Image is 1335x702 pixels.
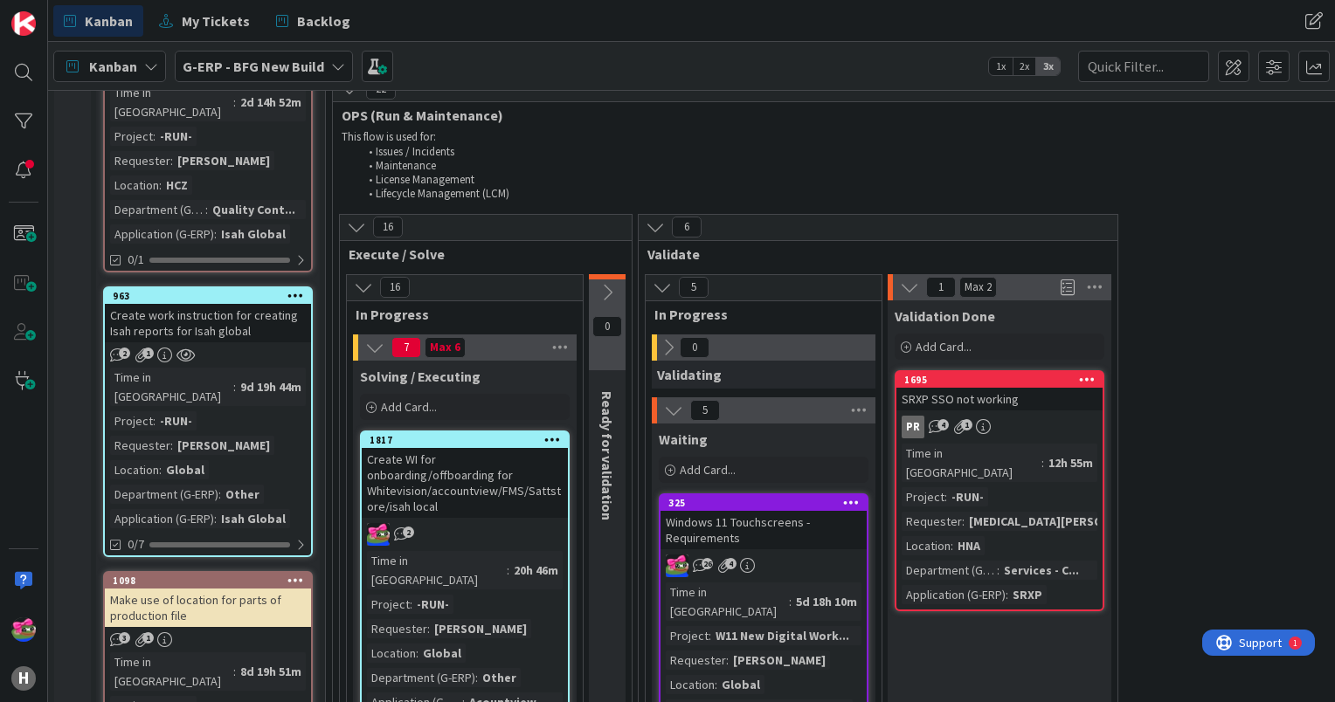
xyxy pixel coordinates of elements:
[902,444,1041,482] div: Time in [GEOGRAPHIC_DATA]
[666,650,726,670] div: Requester
[666,582,789,621] div: Time in [GEOGRAPHIC_DATA]
[902,416,924,438] div: PR
[380,277,410,298] span: 16
[182,10,250,31] span: My Tickets
[362,523,568,546] div: JK
[1013,58,1036,75] span: 2x
[661,511,867,549] div: Windows 11 Touchscreens - Requirements
[214,509,217,528] span: :
[598,391,616,520] span: Ready for validation
[475,668,478,687] span: :
[362,448,568,518] div: Create WI for onboarding/offboarding for Whitevision/accountview/FMS/Sattstore/isah local
[1000,561,1083,580] div: Services - C...
[85,10,133,31] span: Kanban
[297,10,350,31] span: Backlog
[896,372,1103,410] div: 1695SRXP SSO not working
[895,370,1104,611] a: 1695SRXP SSO not workingPRTime in [GEOGRAPHIC_DATA]:12h 55mProject:-RUN-Requester:[MEDICAL_DATA][...
[110,368,233,406] div: Time in [GEOGRAPHIC_DATA]
[156,127,197,146] div: -RUN-
[647,245,1096,263] span: Validate
[208,200,300,219] div: Quality Cont...
[989,58,1013,75] span: 1x
[1041,453,1044,472] span: :
[170,151,173,170] span: :
[149,5,260,37] a: My Tickets
[362,432,568,448] div: 1817
[89,56,137,77] span: Kanban
[218,485,221,504] span: :
[236,377,306,396] div: 9d 19h 44m
[729,650,830,670] div: [PERSON_NAME]
[412,595,453,614] div: -RUN-
[896,388,1103,410] div: SRXP SSO not working
[391,337,421,358] span: 7
[666,626,709,645] div: Project
[119,632,130,643] span: 3
[221,485,264,504] div: Other
[170,436,173,455] span: :
[233,93,236,112] span: :
[702,558,713,569] span: 26
[997,561,1000,580] span: :
[162,175,192,195] div: HCZ
[792,592,861,611] div: 5d 18h 10m
[370,434,568,446] div: 1817
[725,558,737,569] span: 4
[659,430,708,448] span: Waiting
[236,662,306,681] div: 8d 19h 51m
[507,561,509,580] span: :
[356,306,561,323] span: In Progress
[965,512,1158,531] div: [MEDICAL_DATA][PERSON_NAME]
[430,343,460,352] div: Max 6
[381,399,437,415] span: Add Card...
[896,372,1103,388] div: 1695
[110,175,159,195] div: Location
[666,675,715,694] div: Location
[105,573,311,588] div: 1098
[592,316,622,337] span: 0
[951,536,953,555] span: :
[37,3,80,24] span: Support
[926,277,956,298] span: 1
[110,200,205,219] div: Department (G-ERP)
[672,217,702,237] span: 6
[110,127,153,146] div: Project
[173,436,274,455] div: [PERSON_NAME]
[11,617,36,642] img: JK
[1006,585,1008,604] span: :
[717,675,764,694] div: Global
[11,11,36,36] img: Visit kanbanzone.com
[680,462,736,478] span: Add Card...
[654,306,860,323] span: In Progress
[110,151,170,170] div: Requester
[953,536,985,555] div: HNA
[709,626,711,645] span: :
[105,288,311,342] div: 963Create work instruction for creating Isah reports for Isah global
[944,487,947,506] span: :
[105,573,311,627] div: 1098Make use of location for parts of production file
[236,93,306,112] div: 2d 14h 52m
[661,495,867,549] div: 325Windows 11 Touchscreens - Requirements
[1036,58,1060,75] span: 3x
[715,675,717,694] span: :
[113,575,311,587] div: 1098
[904,374,1103,386] div: 1695
[110,652,233,691] div: Time in [GEOGRAPHIC_DATA]
[110,485,218,504] div: Department (G-ERP)
[902,512,962,531] div: Requester
[895,307,995,325] span: Validation Done
[128,535,144,554] span: 0/7
[937,419,949,430] span: 4
[367,668,475,687] div: Department (G-ERP)
[105,588,311,627] div: Make use of location for parts of production file
[128,251,144,269] span: 0/1
[416,643,418,663] span: :
[214,224,217,244] span: :
[367,551,507,589] div: Time in [GEOGRAPHIC_DATA]
[666,554,688,577] img: JK
[105,288,311,304] div: 963
[159,460,162,479] span: :
[902,585,1006,604] div: Application (G-ERP)
[403,526,414,538] span: 2
[902,487,944,506] div: Project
